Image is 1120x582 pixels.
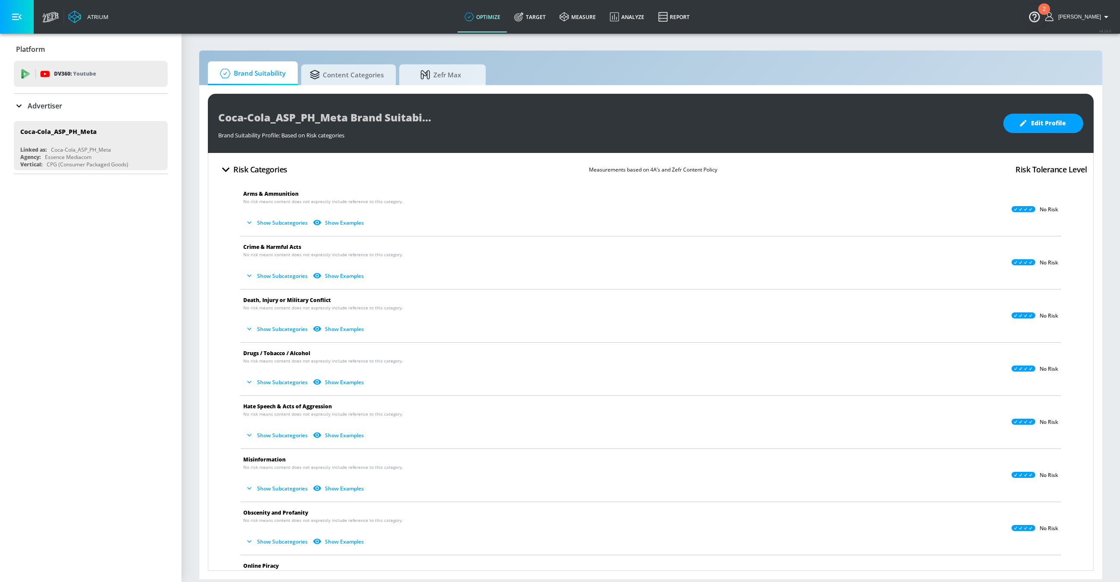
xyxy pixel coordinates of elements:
span: Crime & Harmful Acts [243,243,301,251]
div: CPG (Consumer Packaged Goods) [47,161,128,168]
span: No risk means content does not expressly include reference to this category. [243,251,403,258]
a: Report [651,1,697,32]
span: No risk means content does not expressly include reference to this category. [243,358,403,364]
p: Platform [16,45,45,54]
div: Essence Mediacom [45,153,92,161]
button: Show Examples [311,269,367,283]
p: No Risk [1040,259,1058,266]
div: Coca-Cola_ASP_PH_MetaLinked as:Coca-Cola_ASP_PH_MetaAgency:Essence MediacomVertical:CPG (Consumer... [14,121,168,170]
p: No Risk [1040,206,1058,213]
p: No Risk [1040,525,1058,532]
a: measure [553,1,603,32]
p: Advertiser [28,101,62,111]
span: Edit Profile [1021,118,1066,129]
span: login as: shannon.belforti@zefr.com [1055,14,1101,20]
span: v 4.24.0 [1099,29,1111,33]
span: No risk means content does not expressly include reference to this category. [243,411,403,417]
button: Show Examples [311,216,367,230]
button: Show Subcategories [243,481,311,496]
span: Content Categories [310,64,384,85]
p: Measurements based on 4A’s and Zefr Content Policy [589,165,717,174]
span: Death, Injury or Military Conflict [243,296,331,304]
div: Vertical: [20,161,42,168]
p: No Risk [1040,312,1058,319]
button: [PERSON_NAME] [1045,12,1111,22]
p: No Risk [1040,419,1058,426]
span: No risk means content does not expressly include reference to this category. [243,305,403,311]
span: Arms & Ammunition [243,190,299,197]
span: No risk means content does not expressly include reference to this category. [243,517,403,524]
button: Show Examples [311,322,367,336]
div: 2 [1043,9,1046,20]
div: Coca-Cola_ASP_PH_Meta [51,146,111,153]
span: Hate Speech & Acts of Aggression [243,403,332,410]
span: Zefr Max [408,64,474,85]
button: Show Subcategories [243,375,311,389]
div: DV360: Youtube [14,61,168,87]
div: Atrium [84,13,108,21]
p: Youtube [73,69,96,78]
p: DV360: [54,69,96,79]
div: Advertiser [14,94,168,118]
div: Brand Suitability Profile: Based on Risk categories [218,127,995,139]
button: Show Examples [311,428,367,442]
div: Platform [14,37,168,61]
span: Misinformation [243,456,286,463]
p: No Risk [1040,472,1058,479]
button: Show Examples [311,375,367,389]
a: Analyze [603,1,651,32]
div: Coca-Cola_ASP_PH_Meta [20,127,97,136]
span: Brand Suitability [216,63,286,84]
button: Open Resource Center, 2 new notifications [1022,4,1047,29]
button: Show Examples [311,481,367,496]
span: Drugs / Tobacco / Alcohol [243,350,310,357]
span: Obscenity and Profanity [243,509,308,516]
button: Show Subcategories [243,322,311,336]
div: Agency: [20,153,41,161]
a: optimize [458,1,507,32]
span: No risk means content does not expressly include reference to this category. [243,464,403,471]
a: Atrium [68,10,108,23]
button: Show Subcategories [243,269,311,283]
button: Show Examples [311,534,367,549]
button: Show Subcategories [243,216,311,230]
h4: Risk Categories [233,163,287,175]
button: Show Subcategories [243,534,311,549]
button: Risk Categories [215,159,291,180]
span: No risk means content does not expressly include reference to this category. [243,198,403,205]
h4: Risk Tolerance Level [1015,163,1087,175]
button: Show Subcategories [243,428,311,442]
p: No Risk [1040,366,1058,372]
a: Target [507,1,553,32]
button: Edit Profile [1003,114,1083,133]
span: Online Piracy [243,562,279,569]
div: Linked as: [20,146,47,153]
